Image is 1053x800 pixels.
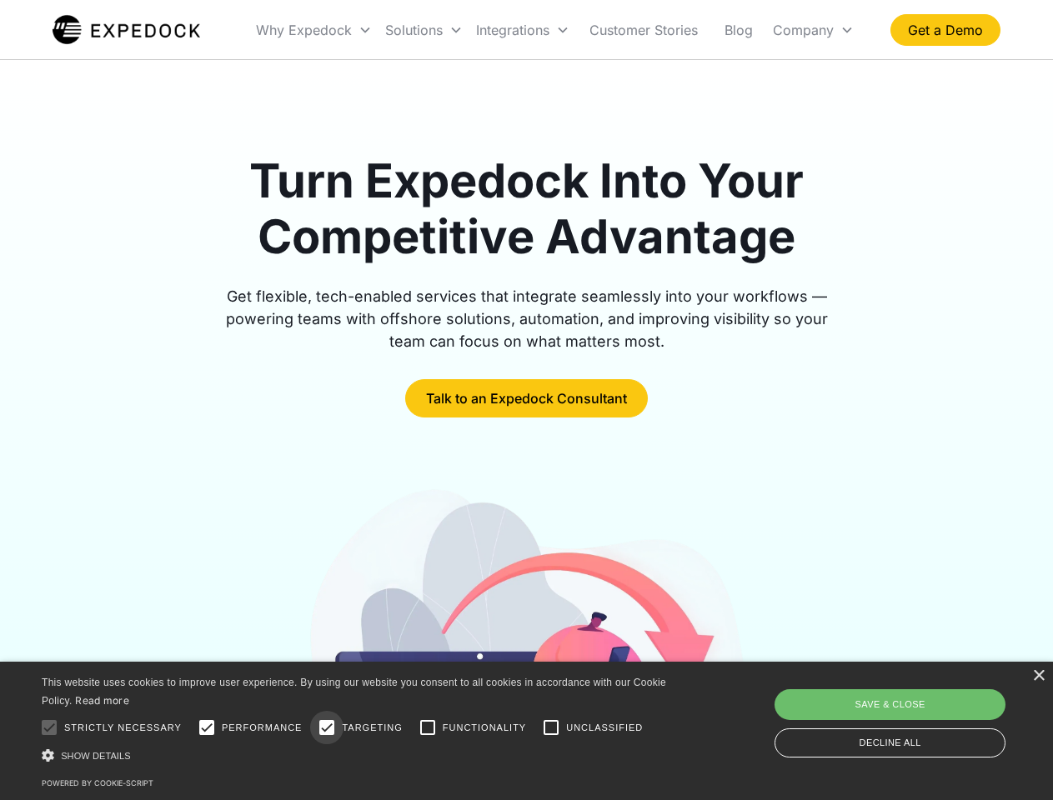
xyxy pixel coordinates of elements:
span: This website uses cookies to improve user experience. By using our website you consent to all coo... [42,677,666,707]
span: Strictly necessary [64,721,182,735]
span: Unclassified [566,721,643,735]
a: Talk to an Expedock Consultant [405,379,648,417]
div: Company [766,2,860,58]
div: Why Expedock [256,22,352,38]
a: Blog [711,2,766,58]
iframe: Chat Widget [775,620,1053,800]
div: Get flexible, tech-enabled services that integrate seamlessly into your workflows — powering team... [207,285,847,352]
a: Get a Demo [890,14,1000,46]
a: Powered by cookie-script [42,778,153,787]
div: Integrations [476,22,549,38]
a: Read more [75,694,129,707]
div: Solutions [385,22,443,38]
span: Targeting [342,721,402,735]
img: Expedock Logo [53,13,200,47]
div: Solutions [379,2,469,58]
a: Customer Stories [576,2,711,58]
div: Why Expedock [249,2,379,58]
div: Company [773,22,834,38]
span: Functionality [443,721,526,735]
span: Performance [222,721,303,735]
span: Show details [61,751,131,761]
div: Integrations [469,2,576,58]
a: home [53,13,200,47]
div: Show details [42,747,672,764]
h1: Turn Expedock Into Your Competitive Advantage [207,153,847,265]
